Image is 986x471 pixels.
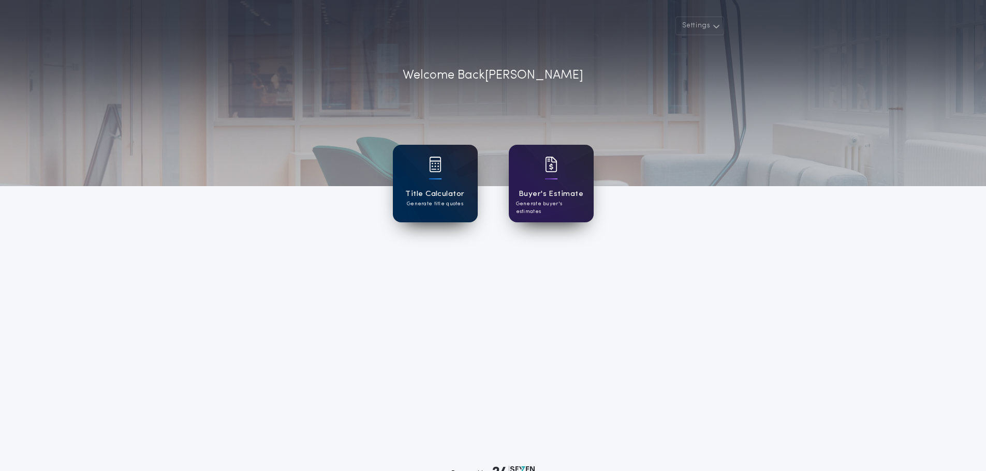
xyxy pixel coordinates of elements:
[429,157,442,172] img: card icon
[509,145,594,222] a: card iconBuyer's EstimateGenerate buyer's estimates
[403,66,583,85] p: Welcome Back [PERSON_NAME]
[407,200,463,208] p: Generate title quotes
[519,188,583,200] h1: Buyer's Estimate
[675,17,724,35] button: Settings
[545,157,557,172] img: card icon
[516,200,586,216] p: Generate buyer's estimates
[393,145,478,222] a: card iconTitle CalculatorGenerate title quotes
[405,188,464,200] h1: Title Calculator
